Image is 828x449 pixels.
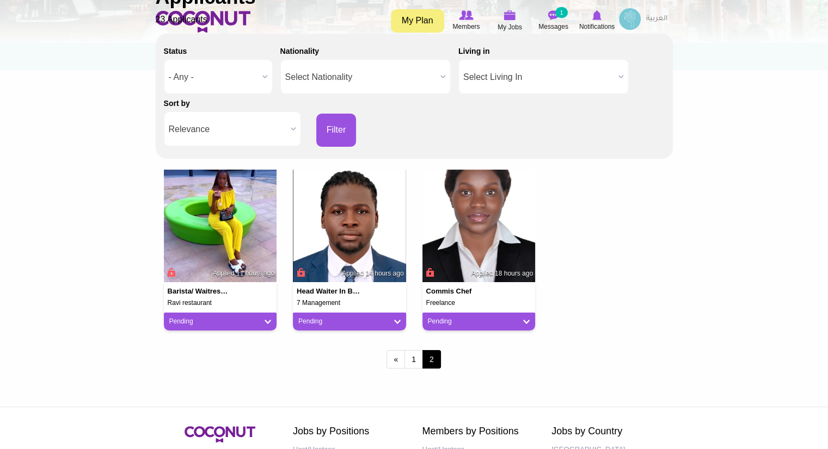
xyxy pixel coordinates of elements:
[293,426,406,437] h2: Jobs by Positions
[498,22,522,33] span: My Jobs
[164,46,187,57] label: Status
[426,288,489,295] h4: Commis Chef
[458,46,490,57] label: Living in
[185,426,255,442] img: Coconut
[169,317,272,326] a: Pending
[164,170,277,283] img: Nagadya Deborah's picture
[297,288,360,295] h4: Head Waiter in black flamingo restaurant
[404,350,423,369] a: 1
[168,288,231,295] h4: Barista/ waitress/runner
[280,46,320,57] label: Nationality
[538,21,568,32] span: Messages
[422,170,536,283] img: NAMATOVU SHAKIRAH's picture
[298,317,401,326] a: Pending
[463,60,614,95] span: Select Living In
[164,98,190,109] label: Sort by
[169,112,286,147] span: Relevance
[551,426,665,437] h2: Jobs by Country
[168,300,273,307] h5: Ravi restaurant
[297,300,402,307] h5: 7 Management
[452,21,480,32] span: Members
[169,60,258,95] span: - Any -
[387,350,405,369] a: ‹ previous
[293,170,406,283] img: Mohammad Sserwanja's picture
[422,426,536,437] h2: Members by Positions
[426,300,532,307] h5: Freelance
[428,317,530,326] a: Pending
[285,60,436,95] span: Select Nationality
[166,267,176,278] span: Connect to Unlock the Profile
[316,114,357,147] button: Filter
[422,350,441,369] span: 2
[579,21,615,32] span: Notifications
[425,267,434,278] span: Connect to Unlock the Profile
[295,267,305,278] span: Connect to Unlock the Profile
